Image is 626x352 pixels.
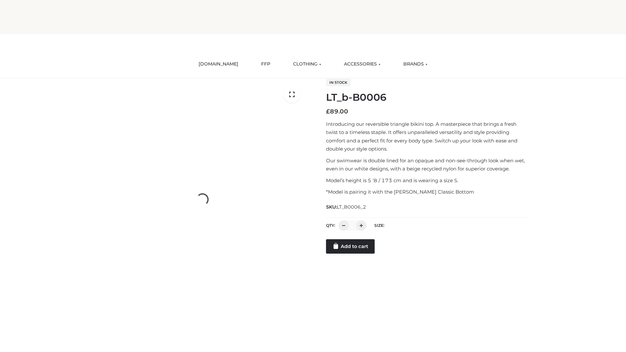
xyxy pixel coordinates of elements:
a: CLOTHING [288,57,326,71]
p: Our swimwear is double lined for an opaque and non-see-through look when wet, even in our white d... [326,156,529,173]
span: LT_B0006_2 [337,204,366,210]
label: QTY: [326,223,335,228]
span: SKU: [326,203,367,211]
span: £ [326,108,330,115]
bdi: 89.00 [326,108,348,115]
a: BRANDS [398,57,432,71]
p: *Model is pairing it with the [PERSON_NAME] Classic Bottom [326,188,529,196]
a: FFP [256,57,275,71]
a: Add to cart [326,239,375,254]
span: In stock [326,79,350,86]
a: ACCESSORIES [339,57,385,71]
a: [DOMAIN_NAME] [194,57,243,71]
p: Introducing our reversible triangle bikini top. A masterpiece that brings a fresh twist to a time... [326,120,529,153]
h1: LT_b-B0006 [326,92,529,103]
label: Size: [374,223,384,228]
p: Model’s height is 5 ‘8 / 173 cm and is wearing a size S. [326,176,529,185]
